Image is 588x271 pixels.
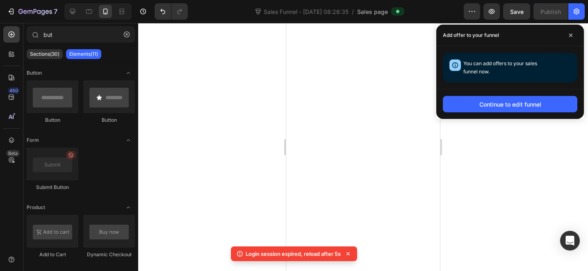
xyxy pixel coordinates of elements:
[27,184,78,191] div: Submit Button
[27,251,78,258] div: Add to Cart
[27,116,78,124] div: Button
[262,7,350,16] span: Sales Funnel - [DATE] 08:26:35
[3,3,61,20] button: 7
[246,250,341,258] p: Login session expired, reload after 5s
[155,3,188,20] div: Undo/Redo
[463,60,537,75] span: You can add offers to your sales funnel now.
[83,251,135,258] div: Dynamic Checkout
[30,51,59,57] p: Sections(30)
[479,100,541,109] div: Continue to edit funnel
[510,8,524,15] span: Save
[357,7,388,16] span: Sales page
[540,7,561,16] div: Publish
[27,137,39,144] span: Form
[443,96,577,112] button: Continue to edit funnel
[27,204,45,211] span: Product
[286,23,440,271] iframe: Design area
[560,231,580,251] div: Open Intercom Messenger
[8,87,20,94] div: 450
[122,66,135,80] span: Toggle open
[27,69,42,77] span: Button
[122,134,135,147] span: Toggle open
[352,7,354,16] span: /
[69,51,98,57] p: Elements(11)
[54,7,57,16] p: 7
[83,116,135,124] div: Button
[503,3,530,20] button: Save
[443,31,499,39] p: Add offer to your funnel
[6,150,20,157] div: Beta
[27,26,135,43] input: Search Sections & Elements
[122,201,135,214] span: Toggle open
[533,3,568,20] button: Publish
